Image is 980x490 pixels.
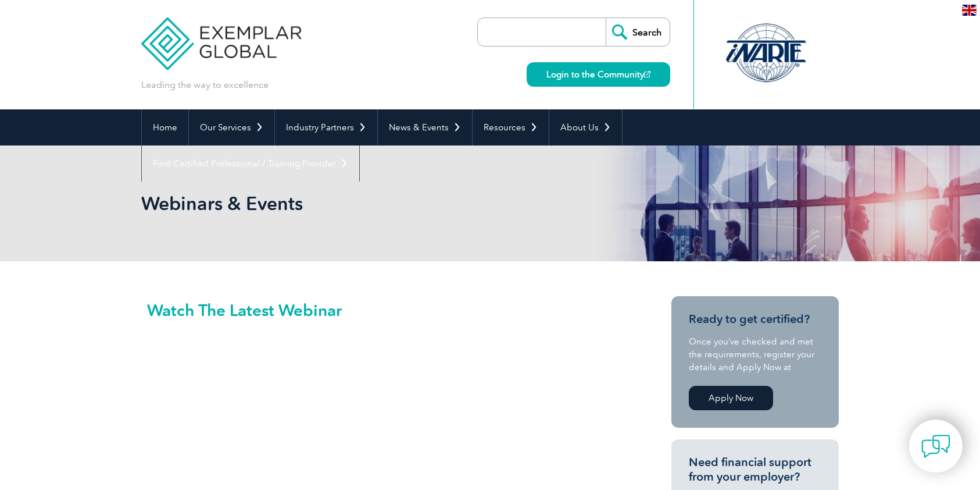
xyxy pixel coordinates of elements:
[689,335,821,374] p: Once you’ve checked and met the requirements, register your details and Apply Now at
[606,18,670,46] input: Search
[644,71,650,77] img: open_square.png
[142,109,188,145] a: Home
[142,145,359,182] a: Find Certified Professional / Training Provider
[189,109,274,145] a: Our Services
[141,192,588,215] h1: Webinars & Events
[378,109,472,145] a: News & Events
[921,432,950,461] img: contact-chat.png
[275,109,377,145] a: Industry Partners
[147,302,624,318] h2: Watch The Latest Webinar
[141,79,269,91] p: Leading the way to excellence
[527,62,670,87] a: Login to the Community
[549,109,622,145] a: About Us
[689,455,821,484] h3: Need financial support from your employer?
[689,386,773,410] a: Apply Now
[962,5,977,16] img: en
[473,109,549,145] a: Resources
[689,312,821,326] h3: Ready to get certified?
